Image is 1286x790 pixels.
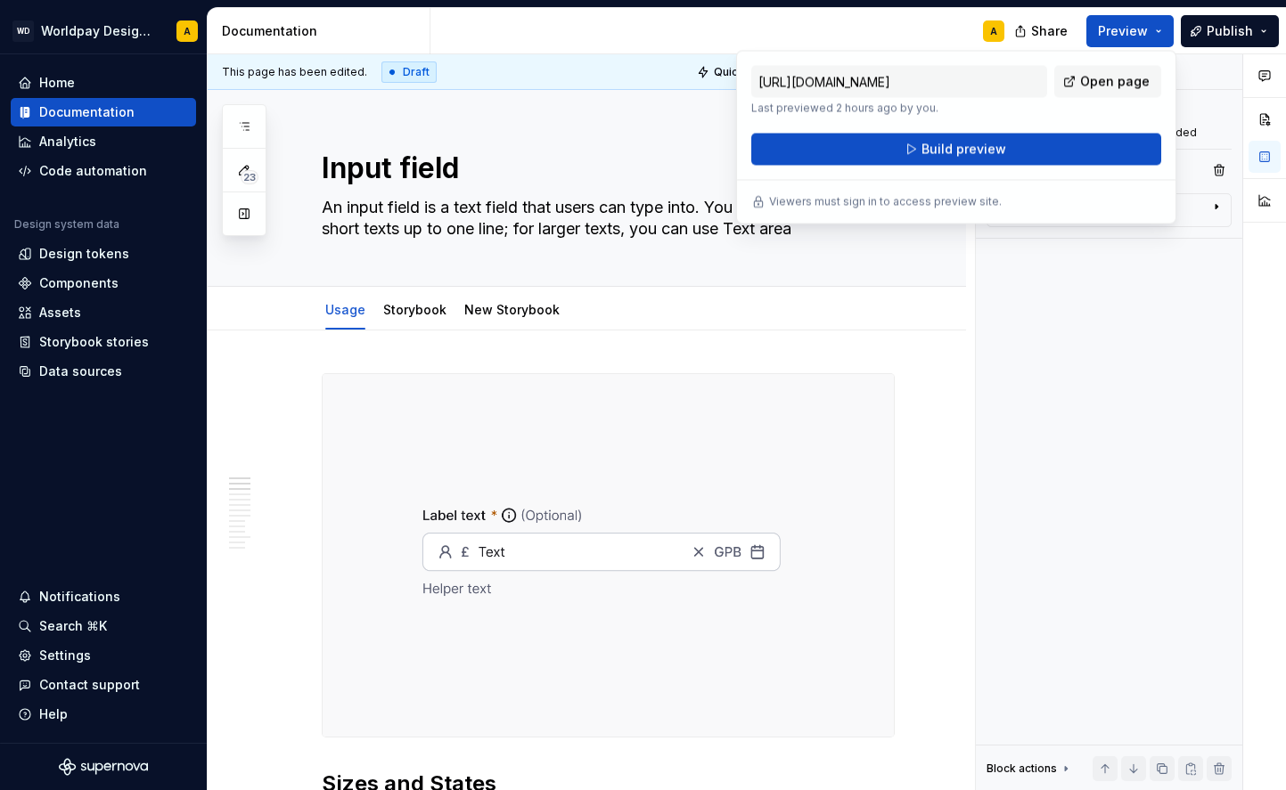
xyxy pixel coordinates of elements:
[11,98,196,126] a: Documentation
[222,65,367,79] span: This page has been edited.
[39,74,75,92] div: Home
[714,65,790,79] span: Quick preview
[325,302,365,317] a: Usage
[383,302,446,317] a: Storybook
[769,195,1002,209] p: Viewers must sign in to access preview site.
[39,274,119,292] div: Components
[376,290,454,328] div: Storybook
[4,12,203,50] button: WDWorldpay Design SystemA
[11,269,196,297] a: Components
[59,758,148,776] svg: Supernova Logo
[1005,15,1079,47] button: Share
[381,61,437,83] div: Draft
[990,24,997,38] div: A
[39,647,91,664] div: Settings
[921,141,1006,159] span: Build preview
[39,705,68,723] div: Help
[39,362,122,380] div: Data sources
[1207,22,1253,40] span: Publish
[323,374,894,737] img: 2a24c607-5859-4773-a9b9-a59c9ba8daae.png
[222,22,422,40] div: Documentation
[14,217,119,232] div: Design system data
[241,170,258,184] span: 23
[184,24,191,38] div: A
[11,157,196,185] a: Code automation
[12,20,34,42] div: WD
[751,102,1047,116] p: Last previewed 2 hours ago by you.
[11,641,196,670] a: Settings
[987,756,1073,781] div: Block actions
[11,582,196,611] button: Notifications
[11,700,196,729] button: Help
[1086,15,1174,47] button: Preview
[39,162,147,180] div: Code automation
[1031,22,1068,40] span: Share
[464,302,560,317] a: New Storybook
[1098,22,1148,40] span: Preview
[318,290,373,328] div: Usage
[11,357,196,386] a: Data sources
[11,298,196,327] a: Assets
[39,304,81,322] div: Assets
[692,60,799,85] button: Quick preview
[39,617,107,635] div: Search ⌘K
[39,333,149,351] div: Storybook stories
[1080,73,1150,91] span: Open page
[39,245,129,263] div: Design tokens
[39,588,120,606] div: Notifications
[11,240,196,268] a: Design tokens
[1054,66,1161,98] a: Open page
[11,127,196,156] a: Analytics
[11,612,196,640] button: Search ⌘K
[39,103,135,121] div: Documentation
[39,133,96,151] div: Analytics
[11,328,196,356] a: Storybook stories
[751,134,1161,166] button: Build preview
[457,290,567,328] div: New Storybook
[11,671,196,699] button: Contact support
[318,193,891,243] textarea: An input field is a text field that users can type into. You can use this for short texts up to o...
[987,761,1057,776] div: Block actions
[41,22,155,40] div: Worldpay Design System
[39,676,140,694] div: Contact support
[11,69,196,97] a: Home
[318,147,891,190] textarea: Input field
[1181,15,1279,47] button: Publish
